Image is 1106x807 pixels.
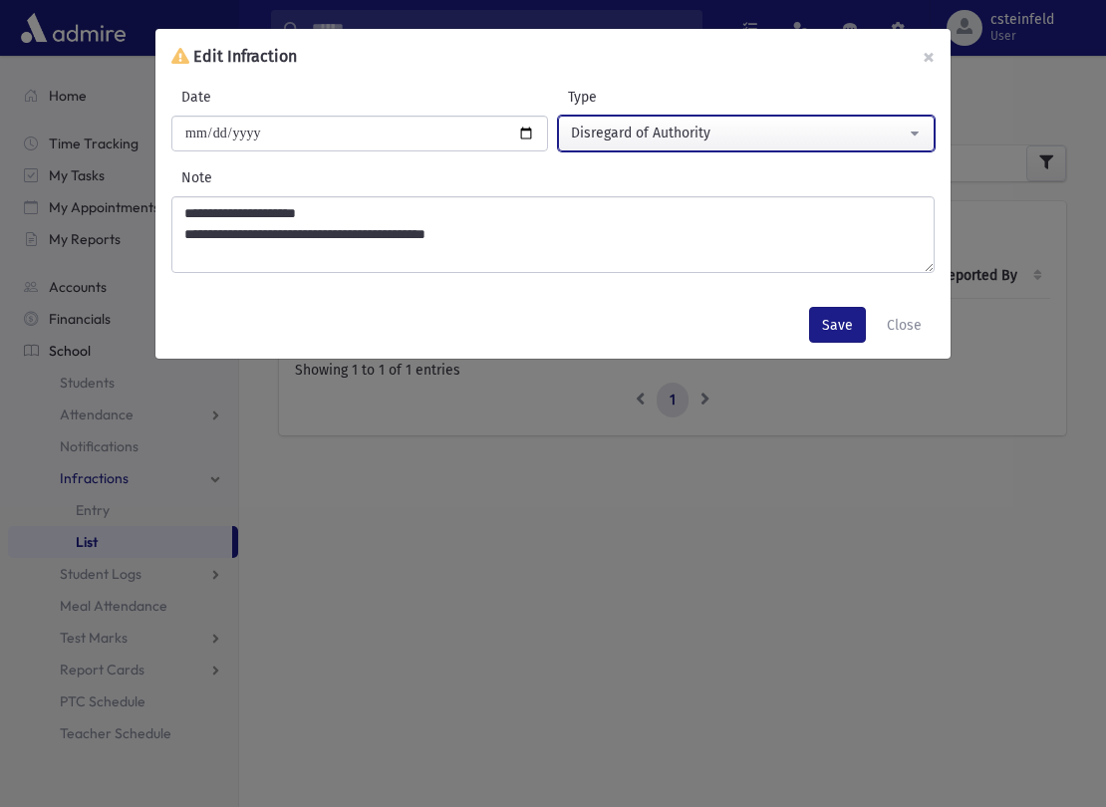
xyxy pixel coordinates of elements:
[558,116,935,151] button: Disregard of Authority
[907,29,951,85] button: ×
[171,167,935,188] label: Note
[171,87,360,108] label: Date
[171,45,297,69] h6: Edit Infraction
[571,123,906,143] div: Disregard of Authority
[874,307,935,343] button: Close
[809,307,866,343] button: Save
[558,87,746,108] label: Type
